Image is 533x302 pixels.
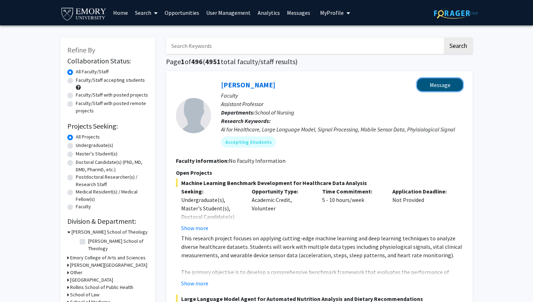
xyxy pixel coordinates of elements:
label: Faculty/Staff with posted projects [76,91,148,99]
label: All Projects [76,133,100,141]
a: Analytics [254,0,283,25]
p: Seeking: [181,187,241,196]
label: Undergraduate(s) [76,142,113,149]
span: 1 [181,57,185,66]
button: Show more [181,279,208,288]
a: Opportunities [161,0,203,25]
button: Search [444,38,473,54]
h3: [PERSON_NAME] School of Theology [72,228,148,236]
a: User Management [203,0,254,25]
div: Not Provided [387,187,458,232]
b: Research Keywords: [221,117,271,124]
b: Faculty Information: [176,157,229,164]
p: Open Projects [176,168,463,177]
h1: Page of ( total faculty/staff results) [166,57,473,66]
label: Doctoral Candidate(s) (PhD, MD, DMD, PharmD, etc.) [76,159,148,173]
div: Academic Credit, Volunteer [246,187,317,232]
label: [PERSON_NAME] School of Theology [88,238,147,252]
span: 4951 [205,57,221,66]
label: Faculty/Staff accepting students [76,76,145,84]
div: AI for Healthcare, Large Language Model, Signal Processing, Mobile Sensor Data, Phyisiological Si... [221,125,463,134]
h2: Collaboration Status: [67,57,148,65]
h3: Other [70,269,82,276]
label: Master's Student(s) [76,150,117,158]
button: Message Runze Yan [417,78,463,91]
h3: [GEOGRAPHIC_DATA] [70,276,113,284]
a: [PERSON_NAME] [221,80,275,89]
a: Search [131,0,161,25]
p: This research project focuses on applying cutting-edge machine learning and deep learning techniq... [181,234,463,259]
label: Postdoctoral Researcher(s) / Research Staff [76,173,148,188]
a: Home [110,0,131,25]
p: Application Deadline: [392,187,452,196]
label: Faculty/Staff with posted remote projects [76,100,148,115]
button: Show more [181,224,208,232]
img: ForagerOne Logo [434,8,478,19]
span: School of Nursing [255,109,294,116]
p: Time Commitment: [322,187,382,196]
label: All Faculty/Staff [76,68,109,75]
img: Emory University Logo [60,6,107,21]
span: My Profile [320,9,344,16]
label: Faculty [76,203,91,210]
span: No Faculty Information [229,157,286,164]
p: Opportunity Type: [252,187,312,196]
div: Undergraduate(s), Master's Student(s), Doctoral Candidate(s) (PhD, MD, DMD, PharmD, etc.) [181,196,241,238]
a: Messages [283,0,314,25]
h3: [PERSON_NAME][GEOGRAPHIC_DATA] [70,261,147,269]
p: The primary objective is to develop a comprehensive benchmark framework that evaluates the perfor... [181,268,463,302]
iframe: Chat [5,270,30,297]
h3: Rollins School of Public Health [70,284,133,291]
input: Search Keywords [166,38,443,54]
b: Departments: [221,109,255,116]
p: Faculty [221,91,463,100]
span: Machine Learning Benchmark Development for Healthcare Data Analysis [176,179,463,187]
span: 496 [191,57,203,66]
h3: School of Law [70,291,99,298]
h2: Division & Department: [67,217,148,226]
h3: Emory College of Arts and Sciences [70,254,146,261]
h2: Projects Seeking: [67,122,148,130]
mat-chip: Accepting Students [221,136,276,148]
p: Assistant Professor [221,100,463,108]
span: Refine By [67,45,95,54]
label: Medical Resident(s) / Medical Fellow(s) [76,188,148,203]
div: 5 - 10 hours/week [317,187,387,232]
